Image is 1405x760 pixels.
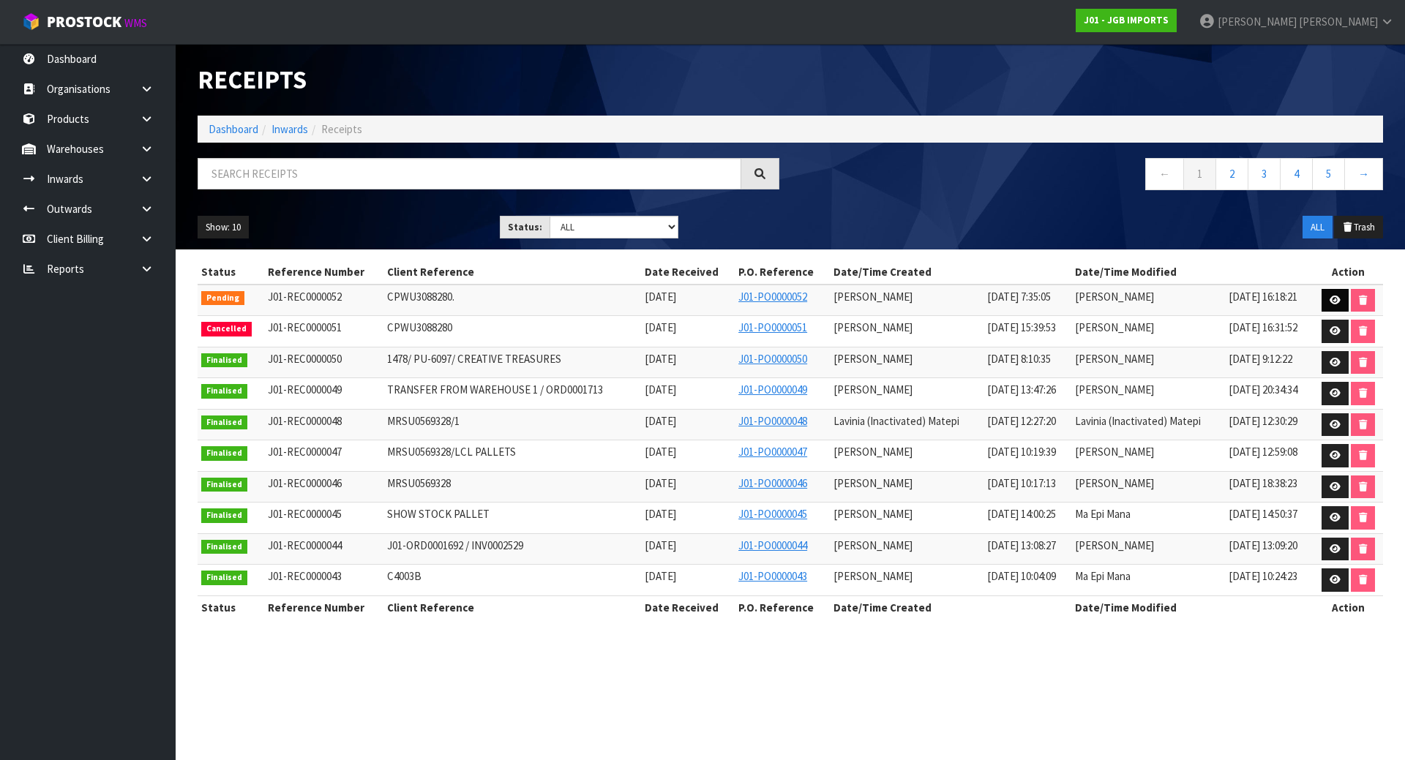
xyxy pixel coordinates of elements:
[209,122,258,136] a: Dashboard
[738,476,807,490] a: J01-PO0000046
[124,16,147,30] small: WMS
[268,352,342,366] span: J01-REC0000050
[645,352,676,366] span: [DATE]
[833,352,913,366] span: [PERSON_NAME]
[1229,383,1297,396] span: [DATE] 20:34:34
[201,415,247,430] span: Finalised
[201,446,247,461] span: Finalised
[833,476,913,490] span: [PERSON_NAME]
[198,158,741,189] input: Search receipts
[738,383,807,396] a: J01-PO0000049
[987,445,1056,459] span: [DATE] 10:19:39
[833,569,913,583] span: [PERSON_NAME]
[1303,216,1333,239] button: ALL
[641,260,735,284] th: Date Received
[738,290,807,304] a: J01-PO0000052
[645,507,676,521] span: [DATE]
[1299,15,1378,29] span: [PERSON_NAME]
[645,569,676,583] span: [DATE]
[383,595,641,619] th: Client Reference
[987,320,1056,334] span: [DATE] 15:39:53
[1248,158,1281,189] a: 3
[1075,320,1154,334] span: [PERSON_NAME]
[645,538,676,552] span: [DATE]
[645,290,676,304] span: [DATE]
[987,507,1056,521] span: [DATE] 14:00:25
[738,414,807,428] a: J01-PO0000048
[198,216,249,239] button: Show: 10
[833,383,913,396] span: [PERSON_NAME]
[268,569,342,583] span: J01-REC0000043
[201,353,247,368] span: Finalised
[1229,476,1297,490] span: [DATE] 18:38:23
[1313,595,1383,619] th: Action
[387,290,454,304] span: CPWU3088280.
[387,476,451,490] span: MRSU0569328
[1229,320,1297,334] span: [DATE] 16:31:52
[735,595,830,619] th: P.O. Reference
[987,538,1056,552] span: [DATE] 13:08:27
[1215,158,1248,189] a: 2
[1229,414,1297,428] span: [DATE] 12:30:29
[22,12,40,31] img: cube-alt.png
[645,320,676,334] span: [DATE]
[738,352,807,366] a: J01-PO0000050
[383,260,641,284] th: Client Reference
[738,569,807,583] a: J01-PO0000043
[198,595,264,619] th: Status
[833,507,913,521] span: [PERSON_NAME]
[268,290,342,304] span: J01-REC0000052
[987,290,1051,304] span: [DATE] 7:35:05
[1075,476,1154,490] span: [PERSON_NAME]
[833,414,959,428] span: Lavinia (Inactivated) Matepi
[268,476,342,490] span: J01-REC0000046
[833,445,913,459] span: [PERSON_NAME]
[201,384,247,399] span: Finalised
[830,595,1071,619] th: Date/Time Created
[271,122,308,136] a: Inwards
[201,571,247,585] span: Finalised
[387,569,421,583] span: C4003B
[987,476,1056,490] span: [DATE] 10:17:13
[1229,445,1297,459] span: [DATE] 12:59:08
[387,507,490,521] span: SHOW STOCK PALLET
[1075,414,1201,428] span: Lavinia (Inactivated) Matepi
[268,414,342,428] span: J01-REC0000048
[1071,595,1313,619] th: Date/Time Modified
[268,538,342,552] span: J01-REC0000044
[1075,507,1131,521] span: Ma Epi Mana
[645,414,676,428] span: [DATE]
[801,158,1383,194] nav: Page navigation
[1334,216,1383,239] button: Trash
[1344,158,1383,189] a: →
[830,260,1071,284] th: Date/Time Created
[735,260,830,284] th: P.O. Reference
[268,445,342,459] span: J01-REC0000047
[201,508,247,523] span: Finalised
[738,507,807,521] a: J01-PO0000045
[1229,290,1297,304] span: [DATE] 16:18:21
[1075,383,1154,396] span: [PERSON_NAME]
[1075,352,1154,366] span: [PERSON_NAME]
[641,595,735,619] th: Date Received
[1312,158,1345,189] a: 5
[508,221,542,233] strong: Status:
[833,290,913,304] span: [PERSON_NAME]
[987,352,1051,366] span: [DATE] 8:10:35
[321,122,362,136] span: Receipts
[738,538,807,552] a: J01-PO0000044
[987,383,1056,396] span: [DATE] 13:47:26
[738,320,807,334] a: J01-PO0000051
[1075,538,1154,552] span: [PERSON_NAME]
[198,66,779,94] h1: Receipts
[833,320,913,334] span: [PERSON_NAME]
[1075,569,1131,583] span: Ma Epi Mana
[1183,158,1216,189] a: 1
[1218,15,1297,29] span: [PERSON_NAME]
[987,414,1056,428] span: [DATE] 12:27:20
[387,445,516,459] span: MRSU0569328/LCL PALLETS
[1229,538,1297,552] span: [DATE] 13:09:20
[387,320,452,334] span: CPWU3088280
[387,352,561,366] span: 1478/ PU-6097/ CREATIVE TREASURES
[1280,158,1313,189] a: 4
